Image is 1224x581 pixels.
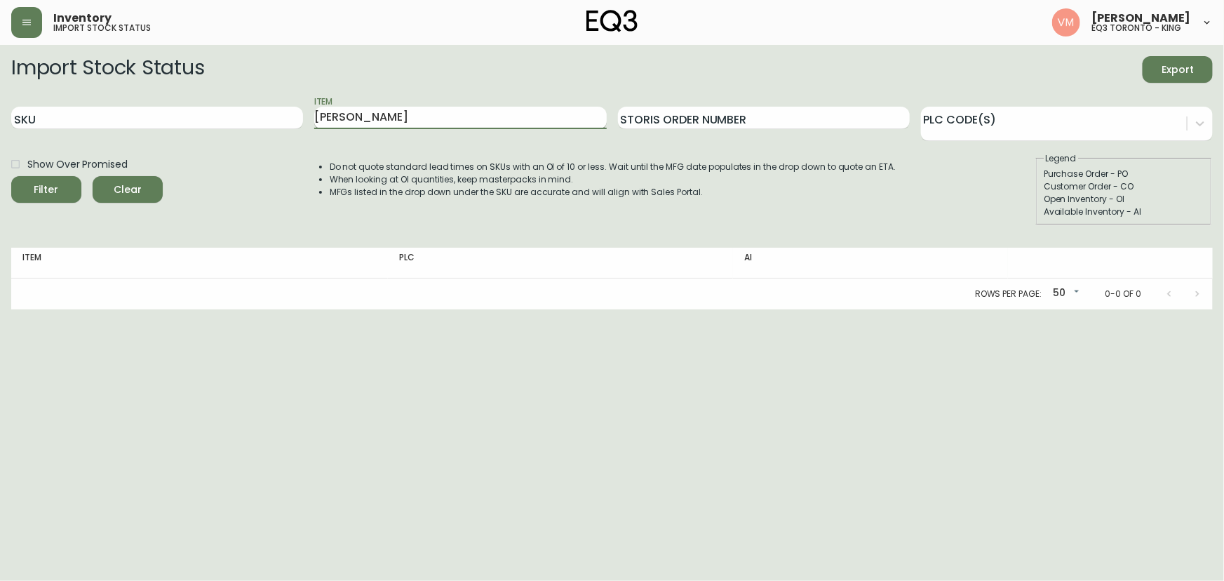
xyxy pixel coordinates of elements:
[330,186,896,199] li: MFGs listed in the drop down under the SKU are accurate and will align with Sales Portal.
[1044,180,1204,193] div: Customer Order - CO
[11,248,388,279] th: Item
[1091,24,1181,32] h5: eq3 toronto - king
[1044,152,1078,165] legend: Legend
[330,173,896,186] li: When looking at OI quantities, keep masterpacks in mind.
[104,181,152,199] span: Clear
[1143,56,1213,83] button: Export
[330,161,896,173] li: Do not quote standard lead times on SKUs with an OI of 10 or less. Wait until the MFG date popula...
[733,248,1008,279] th: AI
[1044,206,1204,218] div: Available Inventory - AI
[1047,282,1082,305] div: 50
[93,176,163,203] button: Clear
[53,13,112,24] span: Inventory
[1052,8,1080,36] img: 0f63483a436850f3a2e29d5ab35f16df
[975,288,1042,300] p: Rows per page:
[388,248,733,279] th: PLC
[1044,168,1204,180] div: Purchase Order - PO
[27,157,128,172] span: Show Over Promised
[34,181,59,199] div: Filter
[11,176,81,203] button: Filter
[53,24,151,32] h5: import stock status
[1091,13,1190,24] span: [PERSON_NAME]
[1105,288,1141,300] p: 0-0 of 0
[586,10,638,32] img: logo
[1044,193,1204,206] div: Open Inventory - OI
[1154,61,1202,79] span: Export
[11,56,204,83] h2: Import Stock Status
